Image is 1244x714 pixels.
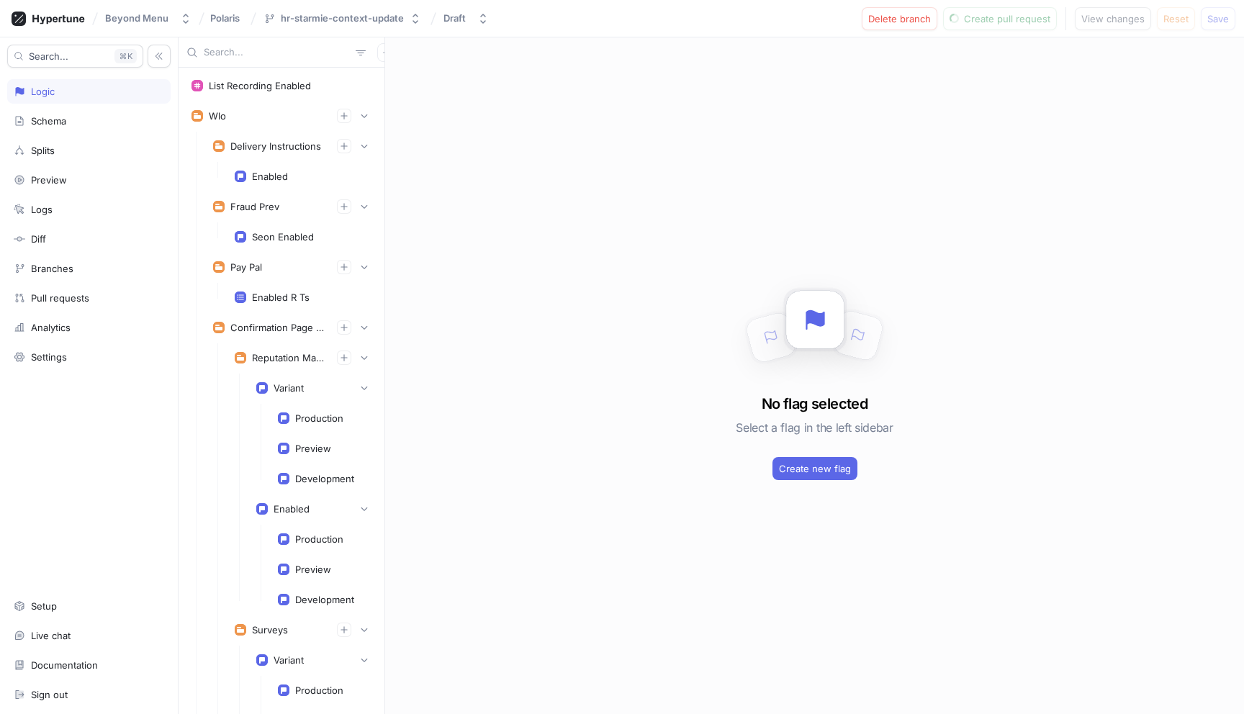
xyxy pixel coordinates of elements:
div: Production [295,533,343,545]
div: Logs [31,204,53,215]
div: Preview [295,443,331,454]
div: Schema [31,115,66,127]
div: Splits [31,145,55,156]
button: Beyond Menu [99,6,197,30]
button: Create pull request [943,7,1057,30]
button: Reset [1157,7,1195,30]
div: Pay Pal [230,261,262,273]
span: Create pull request [964,14,1050,23]
span: Search... [29,52,68,60]
div: Draft [443,12,466,24]
h5: Select a flag in the left sidebar [736,415,893,440]
div: Settings [31,351,67,363]
button: Search...K [7,45,143,68]
div: Live chat [31,630,71,641]
div: Beyond Menu [105,12,168,24]
div: Sign out [31,689,68,700]
input: Search... [204,45,350,60]
div: Wlo [209,110,226,122]
span: Reset [1163,14,1189,23]
h3: No flag selected [762,393,867,415]
div: Preview [31,174,67,186]
button: View changes [1075,7,1151,30]
div: Enabled [274,503,310,515]
div: Setup [31,600,57,612]
button: Draft [438,6,495,30]
div: Delivery Instructions [230,140,321,152]
div: Surveys [252,624,288,636]
div: Logic [31,86,55,97]
div: Enabled [252,171,288,182]
span: Save [1207,14,1229,23]
div: Development [295,473,354,484]
div: Reputation Management [252,352,325,363]
div: Development [295,594,354,605]
span: Create new flag [779,464,851,473]
span: View changes [1081,14,1145,23]
button: Create new flag [772,457,857,480]
button: hr-starmie-context-update [258,6,427,30]
div: Analytics [31,322,71,333]
div: Preview [295,564,331,575]
div: Production [295,684,343,696]
span: Delete branch [868,14,931,23]
a: Documentation [7,653,171,677]
div: List Recording Enabled [209,80,311,91]
div: Confirmation Page Experiments [230,322,325,333]
button: Save [1201,7,1235,30]
div: Variant [274,382,304,394]
div: Enabled R Ts [252,292,310,303]
div: Seon Enabled [252,231,314,243]
div: Variant [274,654,304,666]
span: Polaris [210,13,240,23]
button: Delete branch [862,7,937,30]
div: Fraud Prev [230,201,279,212]
div: Pull requests [31,292,89,304]
div: Branches [31,263,73,274]
div: Diff [31,233,46,245]
div: Production [295,412,343,424]
div: hr-starmie-context-update [281,12,404,24]
div: Documentation [31,659,98,671]
div: K [114,49,137,63]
